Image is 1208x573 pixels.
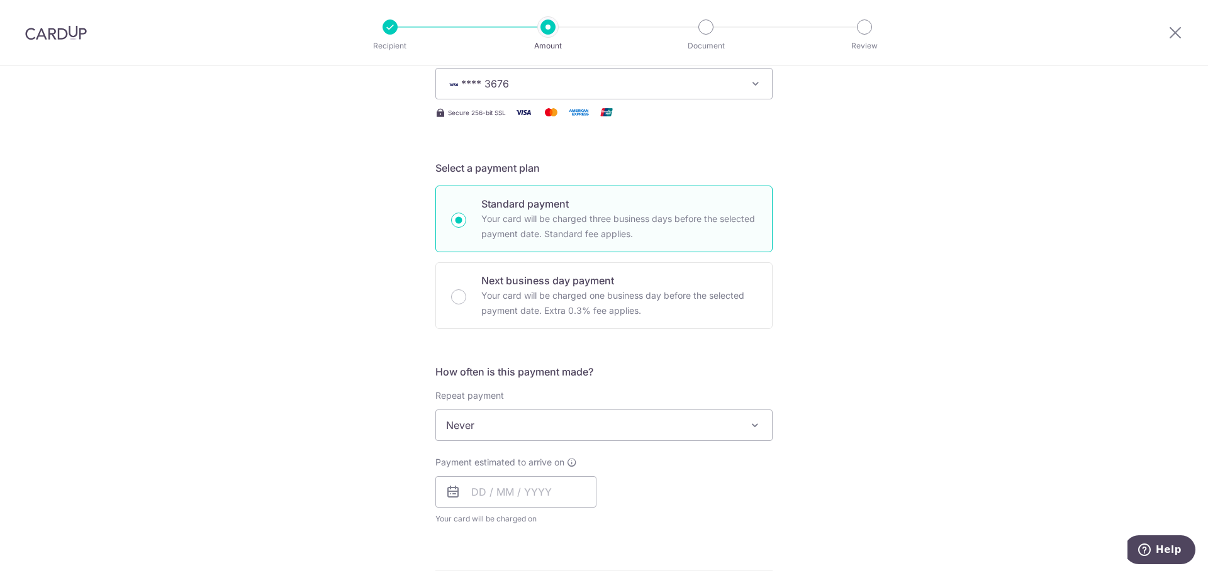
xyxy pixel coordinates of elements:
p: Review [818,40,911,52]
h5: How often is this payment made? [435,364,773,379]
label: Repeat payment [435,389,504,402]
span: Your card will be charged on [435,513,596,525]
iframe: Opens a widget where you can find more information [1127,535,1195,567]
img: American Express [566,104,591,120]
input: DD / MM / YYYY [435,476,596,508]
p: Document [659,40,752,52]
span: Secure 256-bit SSL [448,108,506,118]
p: Amount [501,40,595,52]
img: Visa [511,104,536,120]
p: Standard payment [481,196,757,211]
img: Union Pay [594,104,619,120]
img: Mastercard [539,104,564,120]
img: CardUp [25,25,87,40]
p: Your card will be charged three business days before the selected payment date. Standard fee appl... [481,211,757,242]
p: Your card will be charged one business day before the selected payment date. Extra 0.3% fee applies. [481,288,757,318]
img: VISA [446,80,461,89]
h5: Select a payment plan [435,160,773,175]
p: Next business day payment [481,273,757,288]
span: Never [435,409,773,441]
p: Recipient [344,40,437,52]
span: Never [436,410,772,440]
span: Payment estimated to arrive on [435,456,564,469]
